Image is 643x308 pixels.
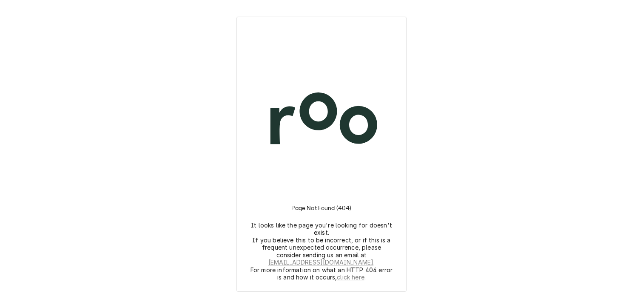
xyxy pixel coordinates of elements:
[250,236,393,266] p: If you believe this to be incorrect, or if this is a frequent unexpected occurrence, please consi...
[247,45,396,194] img: Logo
[268,259,373,266] a: [EMAIL_ADDRESS][DOMAIN_NAME]
[250,266,393,281] p: For more information on what an HTTP 404 error is and how it occurs, .
[247,27,396,281] div: Logo and Instructions Container
[247,194,396,281] div: Instructions
[250,222,393,236] p: It looks like the page you're looking for doesn't exist.
[337,273,364,281] a: click here
[291,194,351,222] h3: Page Not Found (404)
